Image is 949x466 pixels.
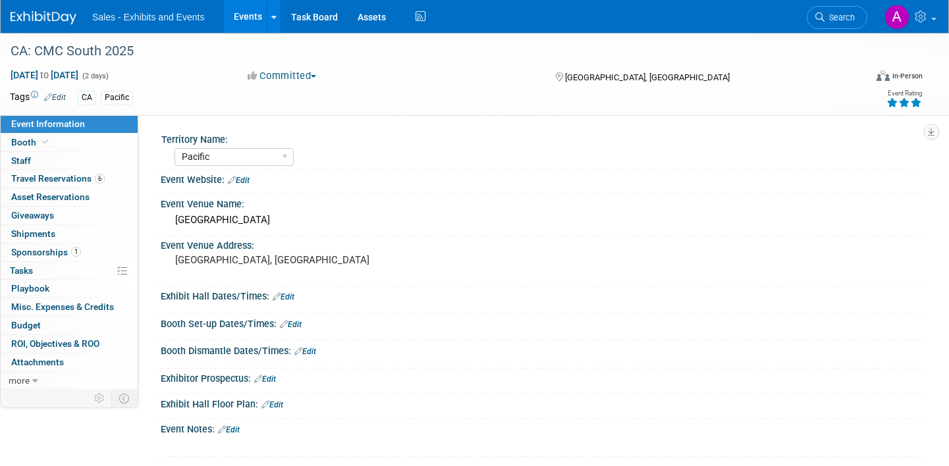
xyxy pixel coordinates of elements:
a: Travel Reservations6 [1,170,138,188]
a: Edit [218,425,240,434]
a: ROI, Objectives & ROO [1,335,138,353]
a: Staff [1,152,138,170]
span: 6 [95,174,105,184]
span: Asset Reservations [11,192,90,202]
div: [GEOGRAPHIC_DATA] [171,210,913,230]
div: Exhibit Hall Dates/Times: [161,286,923,303]
button: Committed [243,69,321,83]
span: Playbook [11,283,49,294]
a: Search [807,6,867,29]
a: Edit [254,375,276,384]
a: Edit [294,347,316,356]
div: Event Notes: [161,419,923,436]
a: Shipments [1,225,138,243]
a: Misc. Expenses & Credits [1,298,138,316]
a: Edit [261,400,283,409]
a: Budget [1,317,138,334]
div: Booth Set-up Dates/Times: [161,314,923,331]
i: Booth reservation complete [42,138,49,145]
span: Giveaways [11,210,54,220]
img: Format-Inperson.png [877,70,890,81]
div: Exhibitor Prospectus: [161,369,923,386]
a: Tasks [1,262,138,280]
span: [GEOGRAPHIC_DATA], [GEOGRAPHIC_DATA] [565,72,730,82]
div: Event Venue Name: [161,194,923,211]
a: Giveaways [1,207,138,224]
span: Sponsorships [11,247,81,257]
a: Playbook [1,280,138,298]
div: Booth Dismantle Dates/Times: [161,341,923,358]
span: 1 [71,247,81,257]
a: Edit [273,292,294,301]
span: Misc. Expenses & Credits [11,301,114,312]
div: In-Person [892,71,923,81]
span: to [38,70,51,80]
img: Alexandra Horne [884,5,909,30]
td: Tags [10,90,66,105]
div: Event Rating [886,90,922,97]
td: Toggle Event Tabs [111,390,138,407]
a: more [1,372,138,390]
span: Shipments [11,228,55,239]
div: Event Website: [161,170,923,187]
span: Booth [11,137,51,147]
div: CA [78,91,96,105]
pre: [GEOGRAPHIC_DATA], [GEOGRAPHIC_DATA] [175,254,464,266]
a: Asset Reservations [1,188,138,206]
span: Attachments [11,357,64,367]
a: Attachments [1,353,138,371]
span: Event Information [11,118,85,129]
span: more [9,375,30,386]
div: Event Venue Address: [161,236,923,252]
span: ROI, Objectives & ROO [11,338,99,349]
a: Booth [1,134,138,151]
div: Pacific [101,91,133,105]
div: Exhibit Hall Floor Plan: [161,394,923,411]
span: Sales - Exhibits and Events [92,12,204,22]
div: Territory Name: [161,130,917,146]
span: Staff [11,155,31,166]
span: Budget [11,320,41,330]
div: Event Format [787,68,923,88]
img: ExhibitDay [11,11,76,24]
span: (2 days) [81,72,109,80]
div: CA: CMC South 2025 [6,39,845,63]
a: Event Information [1,115,138,133]
span: Tasks [10,265,33,276]
span: [DATE] [DATE] [10,69,79,81]
a: Edit [44,93,66,102]
td: Personalize Event Tab Strip [88,390,111,407]
a: Edit [280,320,302,329]
a: Edit [228,176,250,185]
a: Sponsorships1 [1,244,138,261]
span: Search [825,13,855,22]
span: Travel Reservations [11,173,105,184]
